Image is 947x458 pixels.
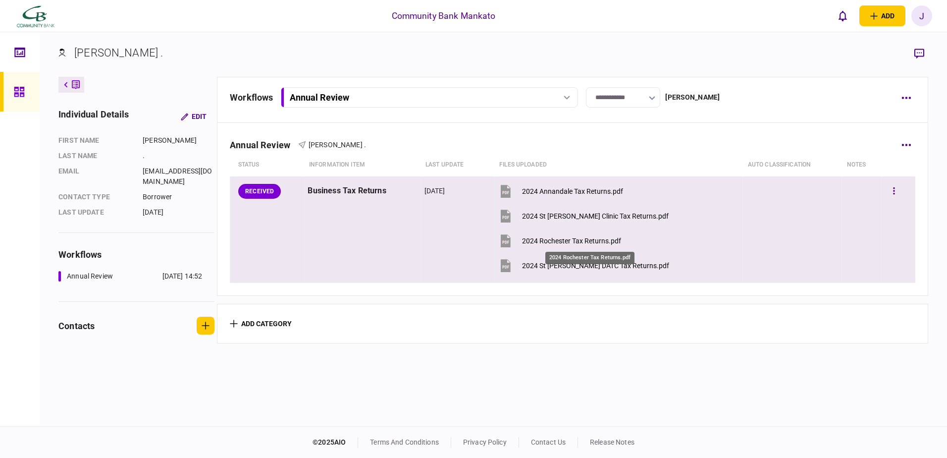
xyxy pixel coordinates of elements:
[143,207,214,218] div: [DATE]
[58,207,133,218] div: last update
[58,108,129,125] div: individual details
[498,180,623,202] button: 2024 Annandale Tax Returns.pdf
[230,91,273,104] div: workflows
[545,252,634,264] div: 2024 Rochester Tax Returns.pdf
[230,320,292,328] button: add category
[67,271,113,282] div: Annual Review
[230,140,298,150] div: Annual Review
[143,166,214,187] div: [EMAIL_ADDRESS][DOMAIN_NAME]
[590,438,634,446] a: release notes
[58,192,133,202] div: Contact type
[143,135,214,146] div: [PERSON_NAME]
[463,438,507,446] a: privacy policy
[859,5,905,26] button: open adding identity options
[58,151,133,161] div: Last name
[498,205,669,227] button: 2024 St Peter Clinic Tax Returns.pdf
[58,135,133,146] div: First name
[230,154,304,176] th: status
[143,192,214,202] div: Borrower
[842,154,882,176] th: notes
[58,248,214,261] div: workflows
[173,108,214,125] button: Edit
[74,45,163,61] div: [PERSON_NAME] .
[498,254,669,277] button: 2024 St Peter DATC Tax Returns.pdf
[522,187,623,195] div: 2024 Annandale Tax Returns.pdf
[58,271,202,282] a: Annual Review[DATE] 14:52
[833,5,853,26] button: open notifications list
[421,154,494,176] th: last update
[58,166,133,187] div: email
[162,271,203,282] div: [DATE] 14:52
[531,438,566,446] a: contact us
[313,437,358,448] div: © 2025 AIO
[522,212,669,220] div: 2024 St Peter Clinic Tax Returns.pdf
[143,151,214,161] div: .
[15,3,56,28] img: client company logo
[498,229,621,252] button: 2024 Rochester Tax Returns.pdf
[308,180,417,202] div: Business Tax Returns
[281,87,578,108] button: Annual Review
[743,154,842,176] th: auto classification
[424,186,445,196] div: [DATE]
[665,92,720,103] div: [PERSON_NAME]
[309,141,366,149] span: [PERSON_NAME] .
[238,184,281,199] div: RECEIVED
[392,9,496,22] div: Community Bank Mankato
[522,262,669,270] div: 2024 St Peter DATC Tax Returns.pdf
[522,237,621,245] div: 2024 Rochester Tax Returns.pdf
[58,319,95,333] div: contacts
[911,5,932,26] button: J
[494,154,743,176] th: Files uploaded
[290,92,349,103] div: Annual Review
[304,154,421,176] th: Information item
[370,438,439,446] a: terms and conditions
